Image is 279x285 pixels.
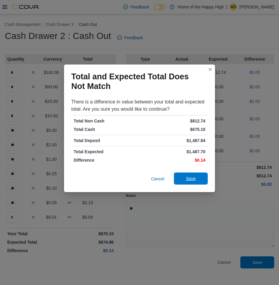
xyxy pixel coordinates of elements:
[149,173,167,185] button: Cancel
[141,157,205,163] p: $0.14
[71,72,203,91] h1: Total and Expected Total Does Not Match
[141,126,205,132] p: $675.10
[74,118,138,124] p: Total Non Cash
[141,118,205,124] p: $812.74
[186,176,196,182] span: Save
[141,149,205,155] p: $1,487.70
[151,176,164,182] span: Cancel
[207,66,214,73] button: Closes this modal window
[141,138,205,144] p: $1,487.84
[74,126,138,132] p: Total Cash
[174,173,208,185] button: Save
[74,157,138,163] p: Difference
[71,98,208,113] div: There is a difference in value between your total and expected total. Are you sure you would like...
[74,149,138,155] p: Total Expected
[74,138,138,144] p: Total Deposit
